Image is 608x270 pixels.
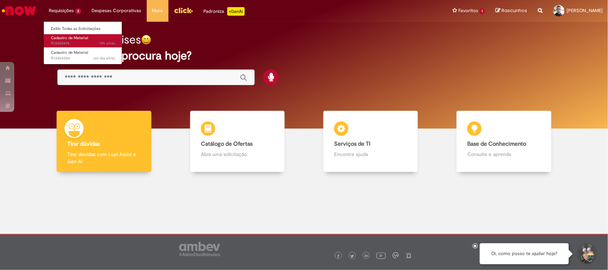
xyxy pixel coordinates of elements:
a: Base de Conhecimento Consulte e aprenda [437,111,571,172]
time: 28/08/2025 15:00:41 [99,41,115,46]
span: Cadastro de Material [51,50,88,55]
ul: Requisições [43,21,122,64]
b: Catálogo de Ofertas [201,140,253,147]
span: Rascunhos [502,7,527,14]
span: 19h atrás [99,41,115,46]
p: Abra uma solicitação [201,151,274,158]
span: um dia atrás [93,56,115,61]
p: Encontre ajuda [334,151,407,158]
a: Rascunhos [495,7,527,14]
button: Iniciar Conversa de Suporte [576,243,597,265]
p: Consulte e aprenda [467,151,540,158]
span: Requisições [49,7,74,14]
img: logo_footer_linkedin.png [365,254,368,258]
a: Tirar dúvidas Tirar dúvidas com Lupi Assist e Gen Ai [37,111,171,172]
time: 27/08/2025 20:08:42 [93,56,115,61]
a: Catálogo de Ofertas Abra uma solicitação [171,111,304,172]
p: +GenAi [227,7,245,16]
a: Exibir Todas as Solicitações [44,25,122,33]
div: Padroniza [204,7,245,16]
p: Tirar dúvidas com Lupi Assist e Gen Ai [67,151,140,165]
span: Favoritos [458,7,478,14]
span: Cadastro de Material [51,35,88,41]
span: R13454304 [51,56,115,61]
img: logo_footer_twitter.png [350,254,354,258]
b: Tirar dúvidas [67,140,100,147]
span: More [152,7,163,14]
img: logo_footer_ambev_rotulo_gray.png [179,242,220,256]
span: 2 [75,8,81,14]
img: logo_footer_workplace.png [393,252,399,259]
b: Serviços de TI [334,140,370,147]
img: logo_footer_naosei.png [406,252,412,259]
span: R13458474 [51,41,115,46]
b: Base de Conhecimento [467,140,526,147]
h2: O que você procura hoje? [57,50,551,62]
img: ServiceNow [1,4,37,18]
div: Oi, como posso te ajudar hoje? [480,243,569,264]
span: Despesas Corporativas [92,7,141,14]
img: logo_footer_facebook.png [337,254,340,258]
a: Serviços de TI Encontre ajuda [304,111,437,172]
img: click_logo_yellow_360x200.png [174,5,193,16]
a: Aberto R13458474 : Cadastro de Material [44,34,122,47]
img: happy-face.png [141,35,151,45]
a: Aberto R13454304 : Cadastro de Material [44,49,122,62]
img: logo_footer_youtube.png [376,251,386,260]
span: [PERSON_NAME] [567,7,603,14]
span: 1 [479,8,485,14]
